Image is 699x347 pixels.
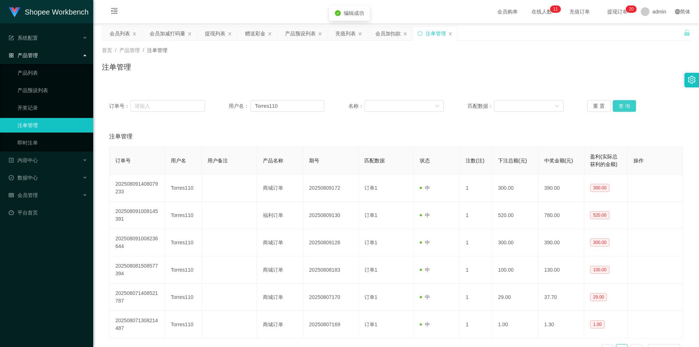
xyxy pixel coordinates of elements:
span: 中 [420,267,430,273]
td: Torres110 [165,256,202,284]
div: 会员列表 [110,27,130,40]
i: 图标: global [675,9,680,14]
td: 390.00 [538,229,585,256]
span: 用户名： [229,102,250,110]
td: 202508071308214487 [110,311,165,338]
span: 产品管理 [9,52,38,58]
button: 查 询 [613,100,636,112]
td: Torres110 [165,229,202,256]
a: 即时注单 [17,135,87,150]
div: 注单管理 [426,27,446,40]
td: 20250809172 [303,174,359,202]
div: 会员加减打码量 [150,27,185,40]
td: 1 [460,229,492,256]
span: 中 [420,322,430,327]
span: 中 [420,185,430,191]
i: 图标: menu-fold [102,0,127,24]
span: 盈利(实际总获利的金额) [590,154,617,167]
span: 操作 [633,158,644,163]
td: 29.00 [492,284,538,311]
span: 期号 [309,158,319,163]
td: 20250809130 [303,202,359,229]
div: 充值列表 [335,27,356,40]
td: Torres110 [165,311,202,338]
span: 订单1 [364,240,378,245]
td: 202508091008145391 [110,202,165,229]
td: 商城订单 [257,311,303,338]
p: 1 [556,5,558,13]
span: 注单管理 [109,132,133,141]
a: 产品列表 [17,66,87,80]
td: 130.00 [538,256,585,284]
span: 数据中心 [9,175,38,181]
span: 会员管理 [9,192,38,198]
i: 图标: setting [688,76,696,84]
td: 1.00 [492,311,538,338]
i: 图标: close [403,32,407,36]
td: 1 [460,256,492,284]
i: 图标: down [435,104,439,109]
td: Torres110 [165,202,202,229]
span: 内容中心 [9,157,38,163]
span: 订单1 [364,322,378,327]
span: 状态 [420,158,430,163]
i: 图标: close [448,32,453,36]
td: 商城订单 [257,229,303,256]
span: 300.00 [590,238,609,247]
span: 520.00 [590,211,609,219]
a: 产品预设列表 [17,83,87,98]
span: 300.00 [590,184,609,192]
td: 202508091408079233 [110,174,165,202]
div: 赠送彩金 [245,27,265,40]
td: Torres110 [165,284,202,311]
td: 1 [460,284,492,311]
td: 390.00 [538,174,585,202]
td: 1 [460,311,492,338]
span: 订单1 [364,267,378,273]
td: 37.70 [538,284,585,311]
td: 202508071408521787 [110,284,165,311]
span: 中奖金额(元) [544,158,573,163]
p: 0 [631,5,634,13]
td: 1 [460,202,492,229]
a: 图标: dashboard平台首页 [9,205,87,220]
i: 图标: close [318,32,322,36]
span: 充值订单 [566,9,593,14]
td: 300.00 [492,229,538,256]
i: 图标: unlock [684,29,690,36]
i: 图标: check-circle-o [9,175,14,180]
span: 订单号 [115,158,131,163]
span: 系统配置 [9,35,38,41]
i: 图标: sync [418,31,423,36]
span: 中 [420,240,430,245]
td: 商城订单 [257,256,303,284]
a: Shopee Workbench [9,9,88,15]
span: 编辑成功 [344,10,364,16]
span: 订单1 [364,294,378,300]
i: 图标: profile [9,158,14,163]
span: 用户备注 [208,158,228,163]
span: 匹配数据 [364,158,385,163]
td: 202508091008236644 [110,229,165,256]
span: 产品名称 [263,158,283,163]
td: 商城订单 [257,174,303,202]
h1: Shopee Workbench [25,0,88,24]
span: 订单1 [364,185,378,191]
td: 520.00 [492,202,538,229]
span: 用户名 [171,158,186,163]
div: 会员加扣款 [375,27,401,40]
div: 产品预设列表 [285,27,316,40]
span: / [115,47,116,53]
span: 在线人数 [528,9,556,14]
img: logo.9652507e.png [9,7,20,17]
h1: 注单管理 [102,62,131,72]
span: 下注总额(元) [498,158,527,163]
span: 中 [420,294,430,300]
td: 300.00 [492,174,538,202]
td: 20250808183 [303,256,359,284]
span: / [143,47,144,53]
i: 图标: close [268,32,272,36]
span: 订单号： [109,102,130,110]
td: 20250807170 [303,284,359,311]
span: 首页 [102,47,112,53]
